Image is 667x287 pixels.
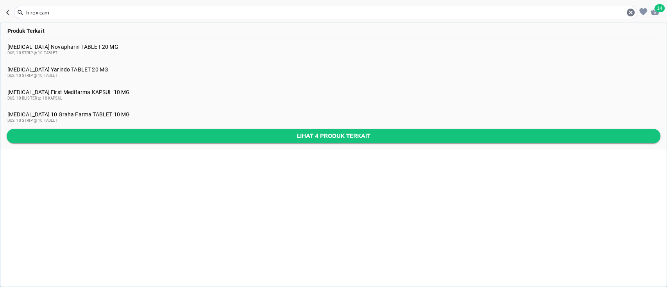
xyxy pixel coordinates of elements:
button: Lihat 4 produk terkait [7,129,660,143]
span: DUS, 10 STRIP @ 10 TABLET [7,118,58,123]
div: [MEDICAL_DATA] First Medifarma KAPSUL 10 MG [7,89,660,102]
span: 14 [654,4,665,12]
span: DUS, 10 STRIP @ 10 TABLET [7,51,58,55]
span: DUS, 10 BLISTER @ 10 KAPSUL [7,96,62,100]
input: Cari 4000+ produk di sini [25,9,626,17]
div: [MEDICAL_DATA] 10 Graha Farma TABLET 10 MG [7,111,660,124]
button: 14 [649,6,661,18]
div: [MEDICAL_DATA] Yarindo TABLET 20 MG [7,66,660,79]
span: DUS, 10 STRIP @ 10 TABLET [7,73,58,78]
span: Lihat 4 produk terkait [13,131,654,141]
div: Produk Terkait [0,23,667,39]
div: [MEDICAL_DATA] Novapharin TABLET 20 MG [7,44,660,56]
